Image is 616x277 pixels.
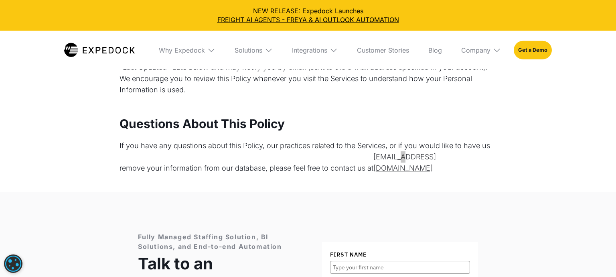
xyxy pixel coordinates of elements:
a: FREIGHT AI AGENTS - FREYA & AI OUTLOOK AUTOMATION [6,15,610,24]
div: Solutions [228,31,279,69]
div: Company [461,46,490,54]
div: Why Expedock [159,46,205,54]
a: Get a Demo [514,41,552,59]
label: First Name [330,250,470,259]
input: Type your first name [330,261,470,274]
div: Solutions [235,46,262,54]
div: Company [455,31,507,69]
a: [EMAIL_ADDRESS][DOMAIN_NAME] [373,151,456,174]
div: Fully Managed Staffing Solution, BI Solutions, and End-to-end Automation [138,232,306,251]
div: Why Expedock [152,31,222,69]
strong: Questions About This Policy [120,116,285,131]
iframe: Chat Widget [482,190,616,277]
a: Blog [422,31,448,69]
div: Integrations [292,46,327,54]
div: Expedock may change this Policy from time to time. If we make any changes to this Policy, we will... [120,51,496,96]
div: NEW RELEASE: Expedock Launches [6,6,610,24]
div: If you have any questions about this Policy, our practices related to the Services, or if you wou... [120,140,496,174]
a: Customer Stories [351,31,415,69]
div: Integrations [286,31,344,69]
